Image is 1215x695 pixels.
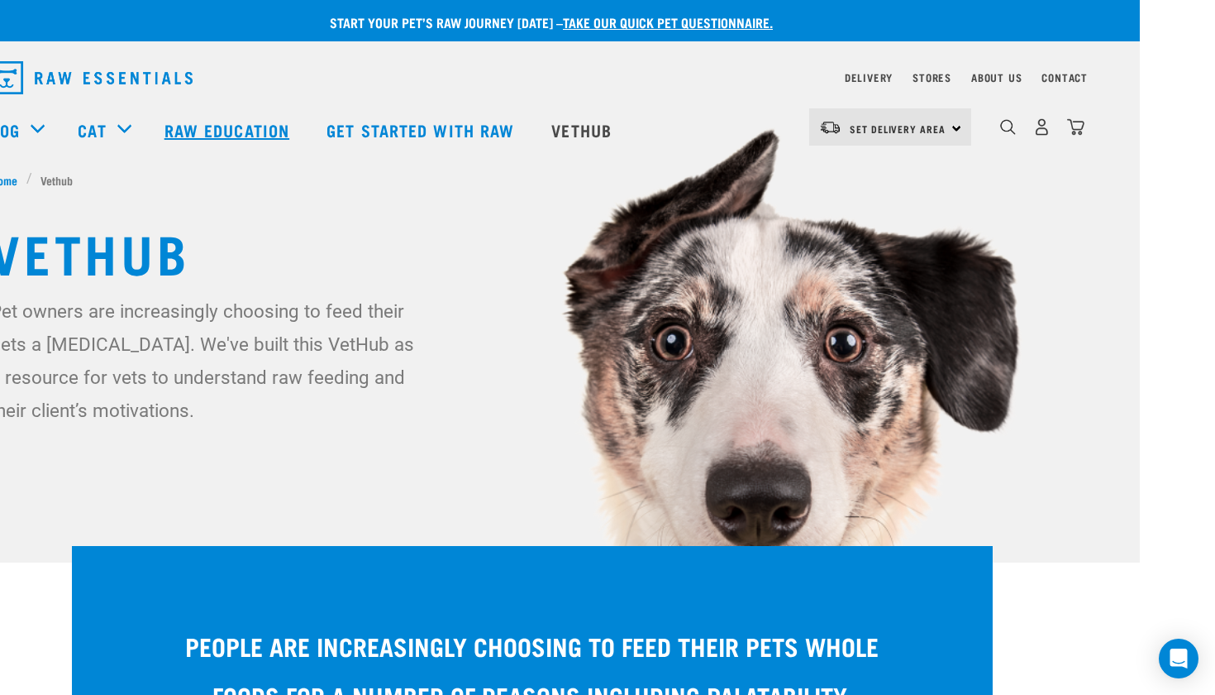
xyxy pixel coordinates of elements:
[850,126,946,132] span: Set Delivery Area
[1033,118,1051,136] img: user.png
[563,18,773,26] a: take our quick pet questionnaire.
[78,117,106,142] a: Cat
[971,74,1022,80] a: About Us
[148,97,310,163] a: Raw Education
[1000,119,1016,135] img: home-icon-1@2x.png
[1067,118,1084,136] img: home-icon@2x.png
[912,74,951,80] a: Stores
[1159,639,1198,678] div: Open Intercom Messenger
[535,97,632,163] a: Vethub
[1041,74,1088,80] a: Contact
[845,74,893,80] a: Delivery
[819,120,841,135] img: van-moving.png
[310,97,535,163] a: Get started with Raw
